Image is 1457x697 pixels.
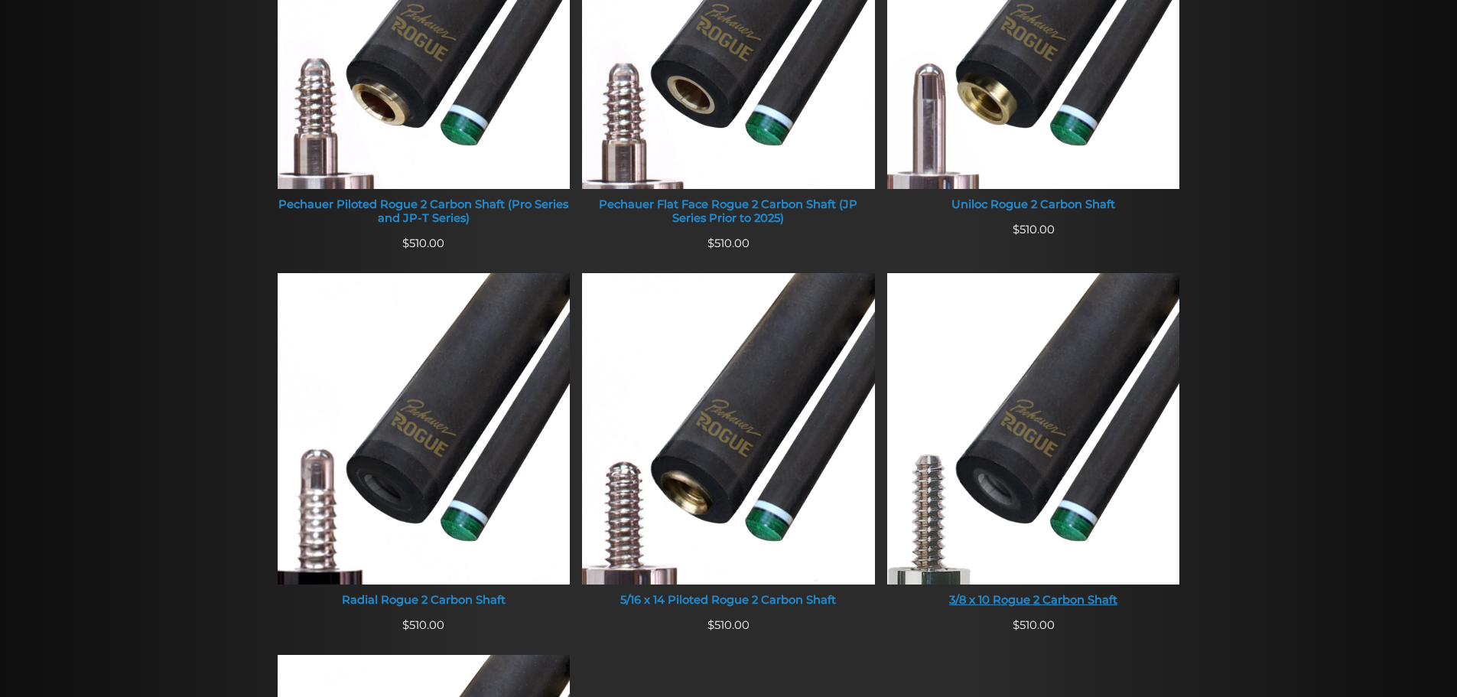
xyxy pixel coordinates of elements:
span: 510.00 [402,618,444,632]
span: 510.00 [402,236,444,250]
span: $ [402,236,409,250]
span: 510.00 [1013,223,1055,236]
span: 510.00 [1013,618,1055,632]
div: Pechauer Flat Face Rogue 2 Carbon Shaft (JP Series Prior to 2025) [582,198,875,225]
a: 3/8 x 10 Rogue 2 Carbon Shaft 3/8 x 10 Rogue 2 Carbon Shaft [887,273,1180,617]
span: $ [707,236,714,250]
div: Radial Rogue 2 Carbon Shaft [278,594,571,607]
span: 510.00 [707,618,750,632]
a: Radial Rogue 2 Carbon Shaft Radial Rogue 2 Carbon Shaft [278,273,571,617]
span: $ [1013,223,1020,236]
div: 5/16 x 14 Piloted Rogue 2 Carbon Shaft [582,594,875,607]
a: 5/16 x 14 Piloted Rogue 2 Carbon Shaft 5/16 x 14 Piloted Rogue 2 Carbon Shaft [582,273,875,617]
div: Uniloc Rogue 2 Carbon Shaft [887,198,1180,212]
span: $ [707,618,714,632]
div: 3/8 x 10 Rogue 2 Carbon Shaft [887,594,1180,607]
img: 5/16 x 14 Piloted Rogue 2 Carbon Shaft [582,273,875,585]
span: $ [402,618,409,632]
span: $ [1013,618,1020,632]
img: Radial Rogue 2 Carbon Shaft [278,273,571,585]
img: 3/8 x 10 Rogue 2 Carbon Shaft [887,273,1180,585]
span: 510.00 [707,236,750,250]
div: Pechauer Piloted Rogue 2 Carbon Shaft (Pro Series and JP-T Series) [278,198,571,225]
